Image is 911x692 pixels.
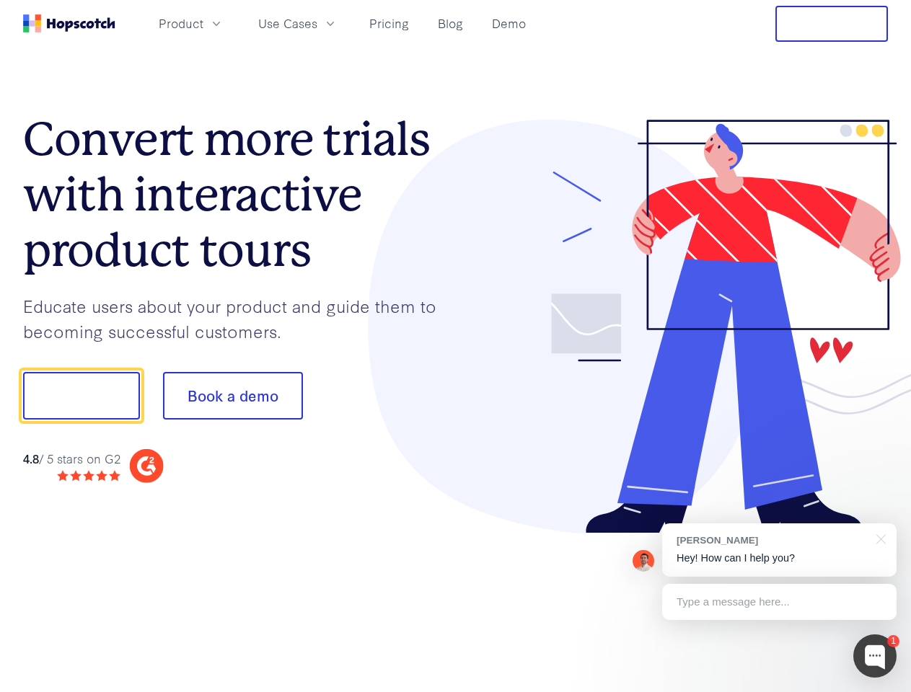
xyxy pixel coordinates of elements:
p: Educate users about your product and guide them to becoming successful customers. [23,293,456,343]
button: Product [150,12,232,35]
button: Free Trial [775,6,888,42]
a: Demo [486,12,532,35]
a: Home [23,14,115,32]
button: Use Cases [250,12,346,35]
strong: 4.8 [23,450,39,466]
img: Mark Spera [633,550,654,572]
button: Show me! [23,372,140,420]
div: Type a message here... [662,584,897,620]
button: Book a demo [163,372,303,420]
div: [PERSON_NAME] [677,533,868,547]
span: Use Cases [258,14,317,32]
a: Blog [432,12,469,35]
a: Pricing [364,12,415,35]
h1: Convert more trials with interactive product tours [23,112,456,278]
span: Product [159,14,203,32]
div: / 5 stars on G2 [23,450,120,468]
div: 1 [887,635,899,647]
p: Hey! How can I help you? [677,551,882,566]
